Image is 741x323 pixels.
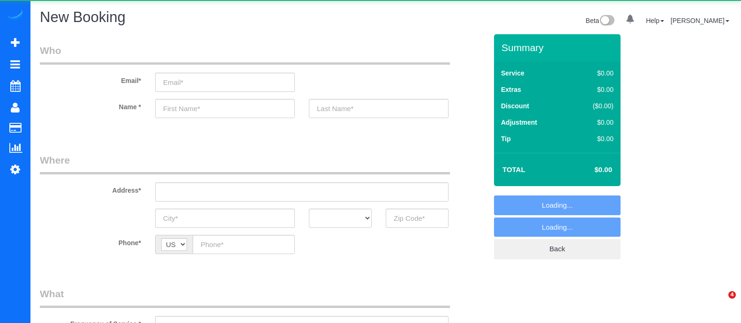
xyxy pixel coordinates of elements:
[40,44,450,65] legend: Who
[193,235,295,254] input: Phone*
[599,15,614,27] img: New interface
[33,235,148,248] label: Phone*
[501,42,616,53] h3: Summary
[501,85,521,94] label: Extras
[573,85,614,94] div: $0.00
[567,166,612,174] h4: $0.00
[586,17,615,24] a: Beta
[573,68,614,78] div: $0.00
[33,99,148,112] label: Name *
[573,134,614,143] div: $0.00
[309,99,449,118] input: Last Name*
[494,239,621,259] a: Back
[501,134,511,143] label: Tip
[671,17,729,24] a: [PERSON_NAME]
[501,101,529,111] label: Discount
[155,99,295,118] input: First Name*
[6,9,24,23] img: Automaid Logo
[709,291,732,314] iframe: Intercom live chat
[40,153,450,174] legend: Where
[155,209,295,228] input: City*
[33,182,148,195] label: Address*
[33,73,148,85] label: Email*
[573,118,614,127] div: $0.00
[646,17,664,24] a: Help
[573,101,614,111] div: ($0.00)
[155,73,295,92] input: Email*
[501,68,524,78] label: Service
[40,287,450,308] legend: What
[501,118,537,127] label: Adjustment
[728,291,736,299] span: 4
[502,165,525,173] strong: Total
[40,9,126,25] span: New Booking
[386,209,449,228] input: Zip Code*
